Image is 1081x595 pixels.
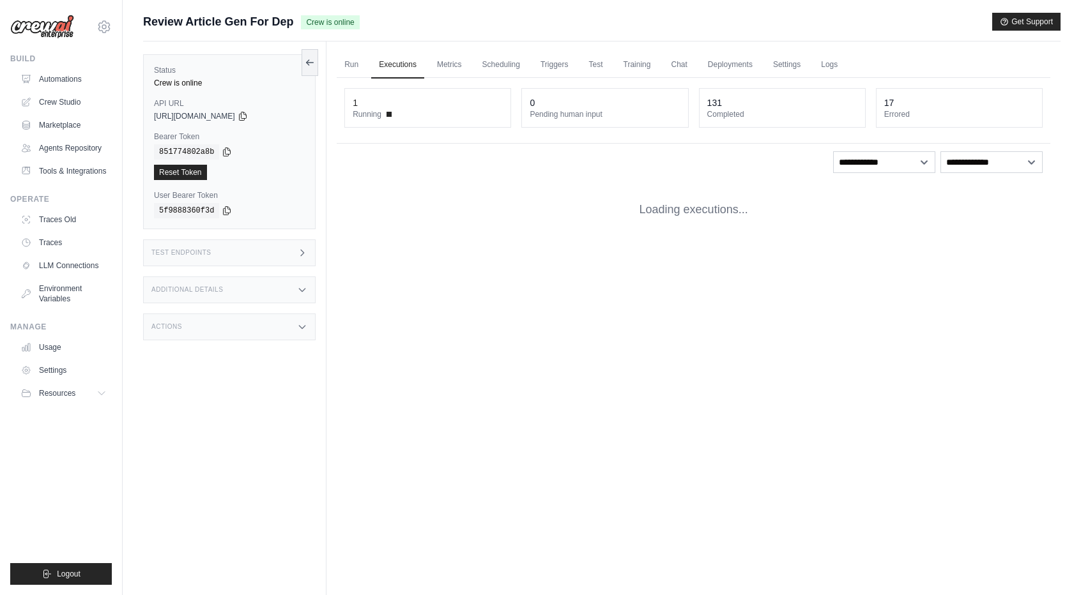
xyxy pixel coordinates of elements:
a: Deployments [700,52,760,79]
span: Resources [39,388,75,398]
a: Traces [15,232,112,253]
dt: Pending human input [530,109,680,119]
dt: Completed [707,109,857,119]
label: User Bearer Token [154,190,305,200]
a: Agents Repository [15,138,112,158]
a: Tools & Integrations [15,161,112,181]
a: Automations [15,69,112,89]
span: [URL][DOMAIN_NAME] [154,111,235,121]
a: Marketplace [15,115,112,135]
label: Status [154,65,305,75]
a: Triggers [533,52,576,79]
code: 851774802a8b [154,144,219,160]
a: Chat [663,52,694,79]
div: 0 [530,96,535,109]
div: Operate [10,194,112,204]
img: Logo [10,15,74,39]
span: Review Article Gen For Dep [143,13,293,31]
div: Build [10,54,112,64]
div: 131 [707,96,722,109]
a: Usage [15,337,112,358]
button: Get Support [992,13,1061,31]
div: 1 [353,96,358,109]
a: Reset Token [154,165,207,180]
a: Run [337,52,366,79]
div: Manage [10,322,112,332]
span: Logout [57,569,80,579]
a: Environment Variables [15,278,112,309]
h3: Actions [151,323,182,331]
span: Crew is online [301,15,359,29]
label: API URL [154,98,305,109]
div: Loading executions... [337,181,1050,239]
a: Training [616,52,659,79]
a: Scheduling [475,52,528,79]
h3: Test Endpoints [151,249,211,257]
div: 17 [884,96,894,109]
a: Settings [15,360,112,380]
code: 5f9888360f3d [154,203,219,218]
button: Resources [15,383,112,403]
dt: Errored [884,109,1034,119]
a: Executions [371,52,424,79]
div: Crew is online [154,78,305,88]
h3: Additional Details [151,286,223,294]
button: Logout [10,563,112,585]
a: Test [581,52,611,79]
label: Bearer Token [154,132,305,142]
span: Running [353,109,381,119]
a: Crew Studio [15,92,112,112]
a: Traces Old [15,209,112,230]
a: Logs [813,52,845,79]
a: Settings [765,52,808,79]
a: Metrics [429,52,470,79]
a: LLM Connections [15,255,112,276]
